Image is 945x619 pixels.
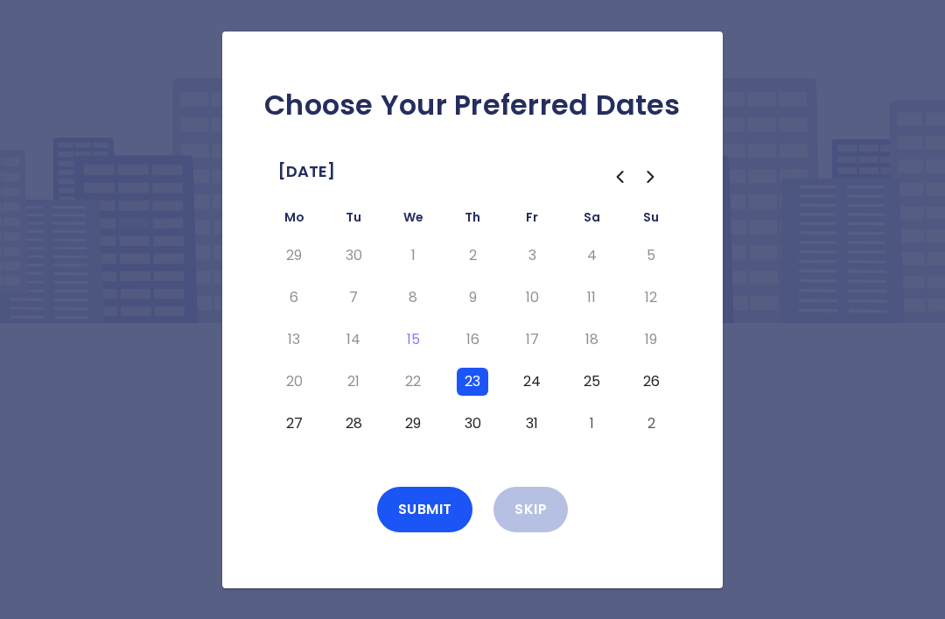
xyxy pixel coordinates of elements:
th: Saturday [562,207,621,235]
button: Thursday, October 2nd, 2025 [457,242,488,270]
th: Thursday [443,207,502,235]
h2: Choose Your Preferred Dates [250,88,695,123]
button: Saturday, October 18th, 2025 [576,326,607,354]
button: Tuesday, October 21st, 2025 [338,368,369,396]
button: Monday, October 20th, 2025 [278,368,310,396]
button: Thursday, October 23rd, 2025, selected [457,368,488,396]
button: Tuesday, October 28th, 2025 [338,410,369,438]
button: Wednesday, October 29th, 2025 [397,410,429,438]
button: Monday, October 27th, 2025 [278,410,310,438]
button: Skip [493,487,568,532]
button: Sunday, October 12th, 2025 [635,284,667,312]
button: Wednesday, October 8th, 2025 [397,284,429,312]
button: Friday, October 17th, 2025 [516,326,548,354]
button: Saturday, November 1st, 2025 [576,410,607,438]
button: Go to the Next Month [635,161,667,193]
button: Sunday, October 26th, 2025 [635,368,667,396]
button: Tuesday, October 14th, 2025 [338,326,369,354]
button: Monday, October 6th, 2025 [278,284,310,312]
button: Saturday, October 25th, 2025 [576,368,607,396]
button: Thursday, October 9th, 2025 [457,284,488,312]
th: Wednesday [383,207,443,235]
button: Friday, October 24th, 2025 [516,368,548,396]
th: Monday [264,207,324,235]
button: Thursday, October 30th, 2025 [457,410,488,438]
button: Wednesday, October 22nd, 2025 [397,368,429,396]
button: Sunday, October 19th, 2025 [635,326,667,354]
button: Monday, October 13th, 2025 [278,326,310,354]
button: Submit [377,487,473,532]
button: Today, Wednesday, October 15th, 2025 [397,326,429,354]
button: Wednesday, October 1st, 2025 [397,242,429,270]
th: Tuesday [324,207,383,235]
button: Sunday, November 2nd, 2025 [635,410,667,438]
th: Sunday [621,207,681,235]
button: Monday, September 29th, 2025 [278,242,310,270]
button: Saturday, October 11th, 2025 [576,284,607,312]
button: Saturday, October 4th, 2025 [576,242,607,270]
table: October 2025 [264,207,681,445]
button: Friday, October 3rd, 2025 [516,242,548,270]
button: Friday, October 31st, 2025 [516,410,548,438]
button: Go to the Previous Month [604,161,635,193]
button: Thursday, October 16th, 2025 [457,326,488,354]
span: [DATE] [278,158,335,186]
button: Sunday, October 5th, 2025 [635,242,667,270]
button: Tuesday, October 7th, 2025 [338,284,369,312]
th: Friday [502,207,562,235]
button: Tuesday, September 30th, 2025 [338,242,369,270]
button: Friday, October 10th, 2025 [516,284,548,312]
